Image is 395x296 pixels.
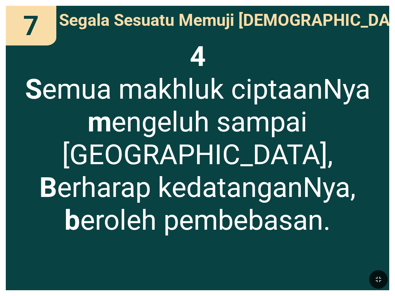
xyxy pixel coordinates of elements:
b: 4 [190,40,206,73]
b: m [88,106,111,138]
b: B [39,171,57,204]
span: 7 [23,10,39,42]
b: S [25,73,42,106]
span: emua makhluk ciptaanNya engeluh sampai [GEOGRAPHIC_DATA], erharap kedatanganNya, eroleh pembebasan. [12,40,383,237]
b: b [64,204,80,237]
